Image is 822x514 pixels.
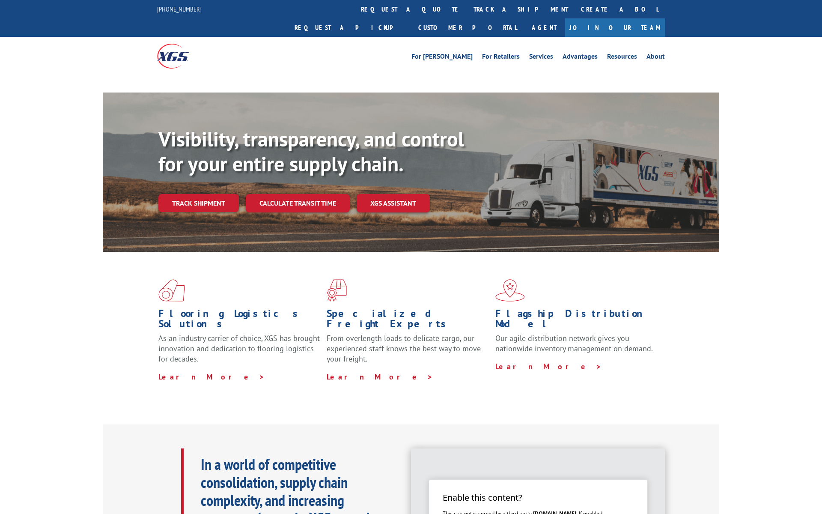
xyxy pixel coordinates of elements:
a: Customer Portal [412,18,523,37]
span: Our agile distribution network gives you nationwide inventory management on demand. [495,333,653,353]
div: Enable this content? [443,493,634,502]
a: About [646,53,665,63]
a: For Retailers [482,53,520,63]
a: Calculate transit time [246,194,350,212]
a: Join Our Team [565,18,665,37]
a: Learn More > [495,362,602,371]
a: Services [529,53,553,63]
a: Resources [607,53,637,63]
a: [PHONE_NUMBER] [157,5,202,13]
h1: Specialized Freight Experts [327,308,488,333]
a: Learn More > [327,372,433,382]
img: xgs-icon-total-supply-chain-intelligence-red [158,279,185,302]
h1: Flooring Logistics Solutions [158,308,320,333]
a: Agent [523,18,565,37]
a: XGS ASSISTANT [357,194,430,212]
img: xgs-icon-flagship-distribution-model-red [495,279,525,302]
b: Visibility, transparency, and control for your entire supply chain. [158,126,464,177]
a: Track shipment [158,194,239,212]
img: xgs-icon-focused-on-flooring-red [327,279,347,302]
h1: Flagship Distribution Model [495,308,657,333]
p: From overlength loads to delicate cargo, our experienced staff knows the best way to move your fr... [327,333,488,371]
span: As an industry carrier of choice, XGS has brought innovation and dedication to flooring logistics... [158,333,320,364]
a: Advantages [563,53,598,63]
a: Learn More > [158,372,265,382]
a: Request a pickup [288,18,412,37]
a: For [PERSON_NAME] [411,53,473,63]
